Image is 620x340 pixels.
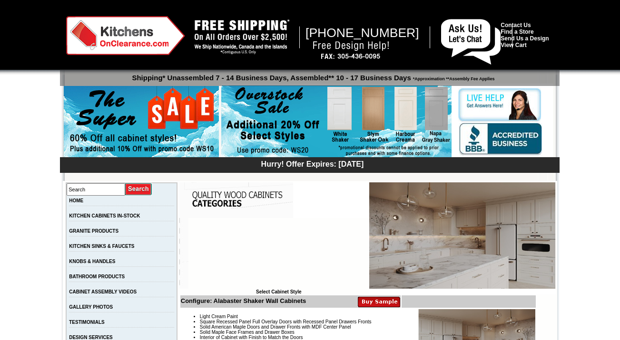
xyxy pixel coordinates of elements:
span: [PHONE_NUMBER] [305,26,419,40]
b: Select Cabinet Style [256,289,302,294]
a: TESTIMONIALS [69,320,104,325]
b: Configure: Alabaster Shaker Wall Cabinets [181,297,306,304]
a: GALLERY PHOTOS [69,304,113,310]
span: Solid Maple Face Frames and Drawer Boxes [200,330,295,335]
a: GRANITE PRODUCTS [69,228,118,234]
a: Contact Us [501,22,531,28]
span: Interior of Cabinet with Finish to Match the Doors [200,335,303,340]
a: HOME [69,198,83,203]
a: KNOBS & HANDLES [69,259,115,264]
span: *Approximation **Assembly Fee Applies [411,74,495,81]
a: KITCHEN SINKS & FAUCETS [69,244,134,249]
a: KITCHEN CABINETS IN-STOCK [69,213,140,218]
div: Hurry! Offer Expires: [DATE] [65,159,560,169]
span: Solid American Maple Doors and Drawer Fronts with MDF Center Panel [200,324,351,330]
a: CABINET ASSEMBLY VIDEOS [69,289,137,294]
a: BATHROOM PRODUCTS [69,274,125,279]
a: View Cart [501,42,526,48]
input: Submit [125,183,152,196]
img: Kitchens on Clearance Logo [66,16,185,55]
a: Find a Store [501,28,533,35]
p: Shipping* Unassembled 7 - 14 Business Days, Assembled** 10 - 17 Business Days [65,69,560,82]
img: Alabaster Shaker [369,182,556,289]
iframe: Browser incompatible [188,218,369,289]
a: DESIGN SERVICES [69,335,113,340]
a: Send Us a Design [501,35,549,42]
span: Light Cream Paint [200,314,238,319]
span: Square Recessed Panel Full Overlay Doors with Recessed Panel Drawers Fronts [200,319,372,324]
